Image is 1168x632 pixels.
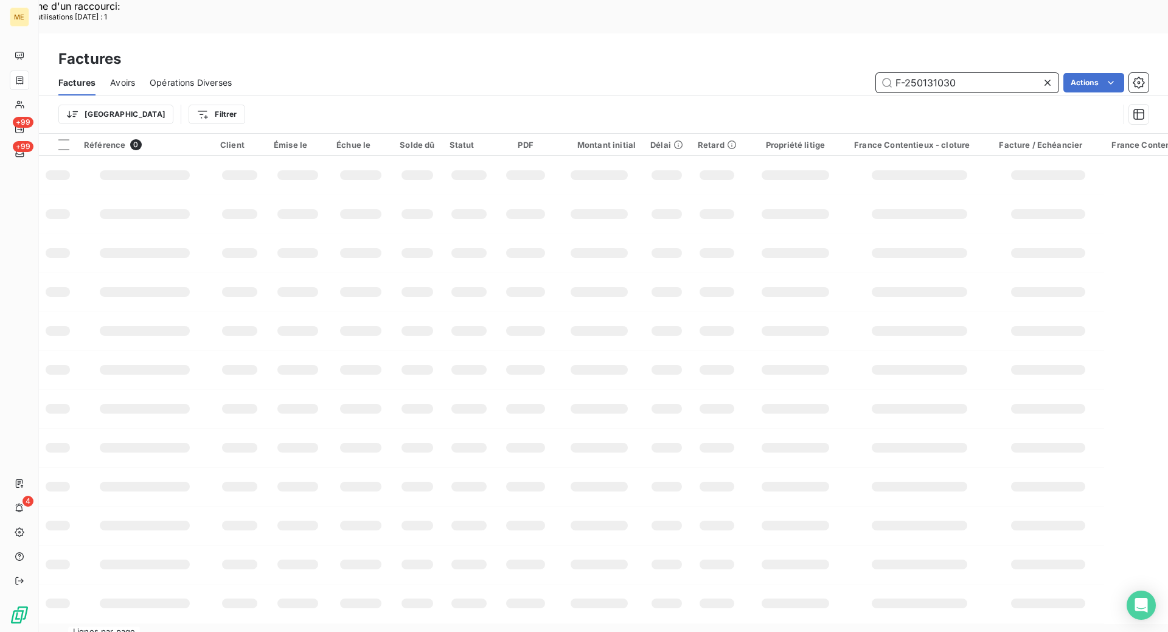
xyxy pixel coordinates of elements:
h3: Factures [58,48,121,70]
span: +99 [13,117,33,128]
div: Open Intercom Messenger [1127,591,1156,620]
div: Statut [450,140,489,150]
div: PDF [503,140,547,150]
div: Retard [698,140,737,150]
div: Solde dû [400,140,434,150]
span: Factures [58,77,96,89]
span: Opérations Diverses [150,77,232,89]
div: Propriété litige [751,140,839,150]
div: Échue le [336,140,385,150]
input: Rechercher [876,73,1058,92]
img: Logo LeanPay [10,605,29,625]
button: Actions [1063,73,1124,92]
span: +99 [13,141,33,152]
div: Émise le [274,140,322,150]
div: France Contentieux - cloture [854,140,984,150]
div: Délai [650,140,683,150]
span: 4 [23,496,33,507]
span: Référence [84,140,125,150]
span: Avoirs [110,77,135,89]
div: Facture / Echéancier [999,140,1097,150]
span: 0 [130,139,141,150]
div: Client [220,140,259,150]
button: [GEOGRAPHIC_DATA] [58,105,173,124]
div: Montant initial [563,140,636,150]
button: Filtrer [189,105,245,124]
